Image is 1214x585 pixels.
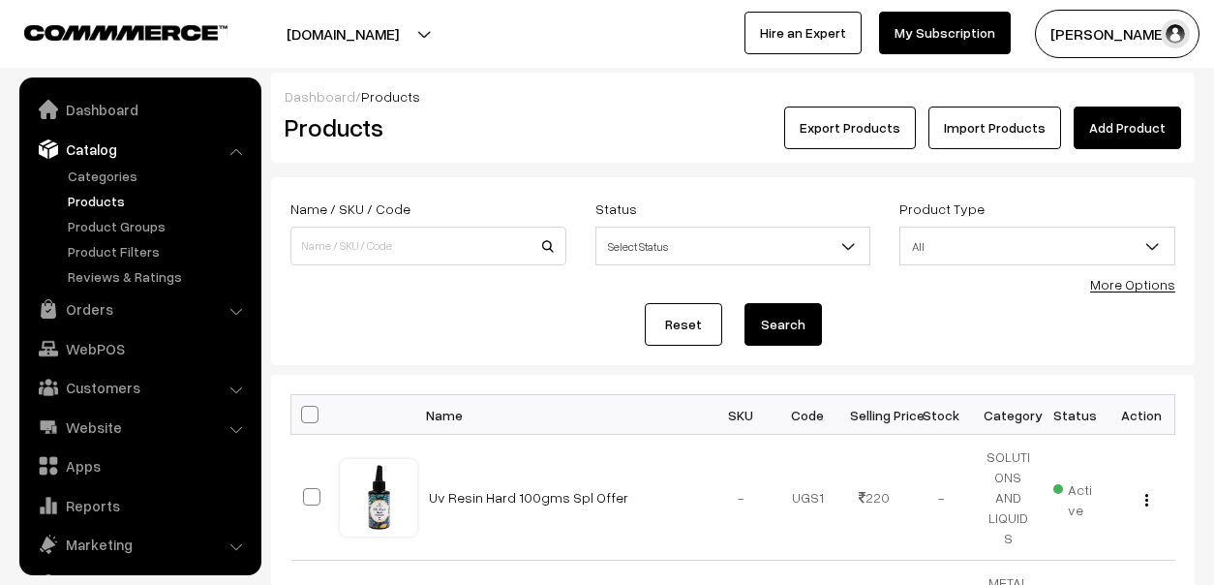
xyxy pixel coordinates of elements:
th: Category [975,395,1042,435]
button: Export Products [784,107,916,149]
h2: Products [285,112,564,142]
th: Name [417,395,708,435]
a: Marketing [24,527,255,562]
a: Categories [63,166,255,186]
span: Active [1053,475,1097,520]
label: Name / SKU / Code [290,199,410,219]
a: Reviews & Ratings [63,266,255,287]
a: Add Product [1074,107,1181,149]
th: SKU [708,395,774,435]
td: - [908,435,975,561]
a: Website [24,410,255,445]
a: COMMMERCE [24,19,194,43]
a: More Options [1090,276,1175,292]
th: Action [1108,395,1175,435]
a: Orders [24,292,255,326]
td: UGS1 [774,435,841,561]
td: SOLUTIONS AND LIQUIDS [975,435,1042,561]
a: Product Groups [63,216,255,236]
a: WebPOS [24,331,255,366]
span: All [899,227,1175,265]
span: All [900,230,1174,263]
input: Name / SKU / Code [290,227,566,265]
td: 220 [841,435,908,561]
a: Dashboard [24,92,255,127]
div: / [285,86,1181,107]
label: Product Type [899,199,985,219]
span: Select Status [595,227,871,265]
a: Import Products [928,107,1061,149]
a: Catalog [24,132,255,167]
img: COMMMERCE [24,25,228,40]
img: user [1161,19,1190,48]
a: Reports [24,488,255,523]
a: Customers [24,370,255,405]
button: Search [744,303,822,346]
a: Products [63,191,255,211]
label: Status [595,199,637,219]
button: [PERSON_NAME]… [1035,10,1199,58]
a: Uv Resin Hard 100gms Spl Offer [429,489,628,506]
a: Reset [645,303,722,346]
a: Hire an Expert [744,12,862,54]
span: Products [361,88,420,105]
a: Product Filters [63,241,255,262]
th: Stock [908,395,975,435]
img: Menu [1145,494,1148,507]
a: Dashboard [285,88,355,105]
button: [DOMAIN_NAME] [219,10,467,58]
th: Selling Price [841,395,908,435]
th: Status [1042,395,1108,435]
a: My Subscription [879,12,1011,54]
span: Select Status [596,230,870,263]
td: - [708,435,774,561]
a: Apps [24,448,255,483]
th: Code [774,395,841,435]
